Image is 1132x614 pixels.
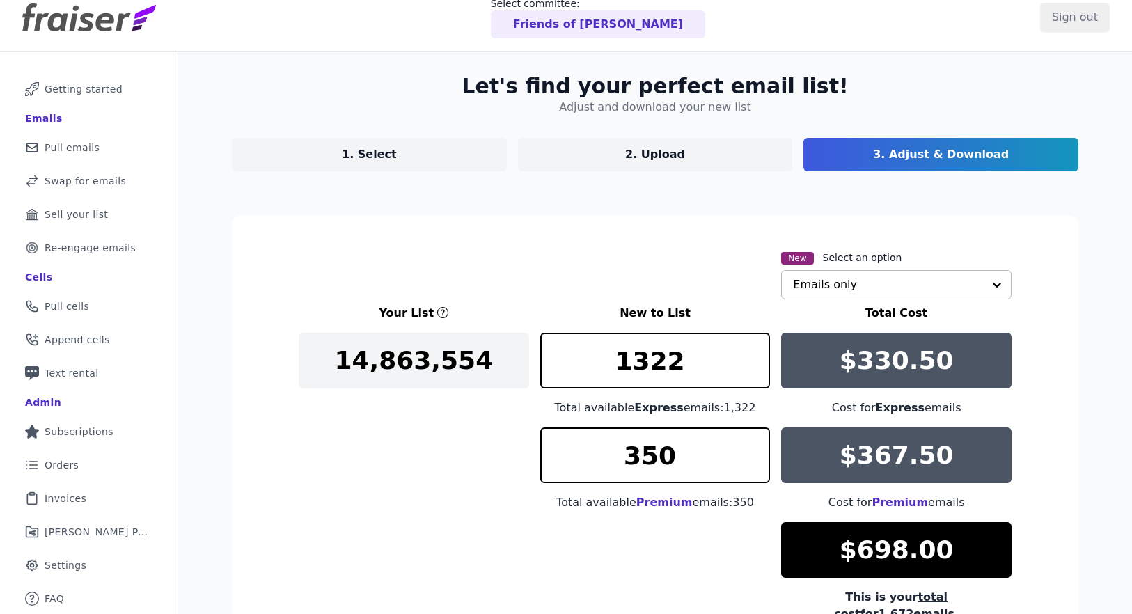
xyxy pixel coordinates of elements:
[45,525,150,539] span: [PERSON_NAME] Performance
[840,441,954,469] p: $367.50
[1040,3,1110,32] input: Sign out
[45,458,79,472] span: Orders
[513,16,683,33] p: Friends of [PERSON_NAME]
[11,199,166,230] a: Sell your list
[45,141,100,155] span: Pull emails
[45,174,126,188] span: Swap for emails
[232,138,507,171] a: 1. Select
[559,99,750,116] h4: Adjust and download your new list
[11,166,166,196] a: Swap for emails
[803,138,1078,171] a: 3. Adjust & Download
[22,3,156,31] img: Fraiser Logo
[11,291,166,322] a: Pull cells
[45,241,136,255] span: Re-engage emails
[25,395,61,409] div: Admin
[25,111,63,125] div: Emails
[334,347,493,375] p: 14,863,554
[634,401,684,414] span: Express
[11,583,166,614] a: FAQ
[11,550,166,581] a: Settings
[840,347,954,375] p: $330.50
[872,496,928,509] span: Premium
[11,324,166,355] a: Append cells
[45,299,89,313] span: Pull cells
[11,517,166,547] a: [PERSON_NAME] Performance
[840,536,954,564] p: $698.00
[45,425,113,439] span: Subscriptions
[45,82,123,96] span: Getting started
[11,74,166,104] a: Getting started
[45,366,99,380] span: Text rental
[45,333,110,347] span: Append cells
[25,270,52,284] div: Cells
[11,416,166,447] a: Subscriptions
[636,496,693,509] span: Premium
[462,74,848,99] h2: Let's find your perfect email list!
[781,400,1012,416] div: Cost for emails
[781,305,1012,322] h3: Total Cost
[518,138,793,171] a: 2. Upload
[45,491,86,505] span: Invoices
[11,132,166,163] a: Pull emails
[873,146,1009,163] p: 3. Adjust & Download
[781,252,813,265] span: New
[781,494,1012,511] div: Cost for emails
[876,401,925,414] span: Express
[11,358,166,388] a: Text rental
[379,305,434,322] h3: Your List
[823,251,902,265] label: Select an option
[45,207,108,221] span: Sell your list
[625,146,685,163] p: 2. Upload
[540,494,771,511] div: Total available emails: 350
[11,483,166,514] a: Invoices
[540,305,771,322] h3: New to List
[540,400,771,416] div: Total available emails: 1,322
[11,450,166,480] a: Orders
[45,558,86,572] span: Settings
[342,146,397,163] p: 1. Select
[11,233,166,263] a: Re-engage emails
[45,592,64,606] span: FAQ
